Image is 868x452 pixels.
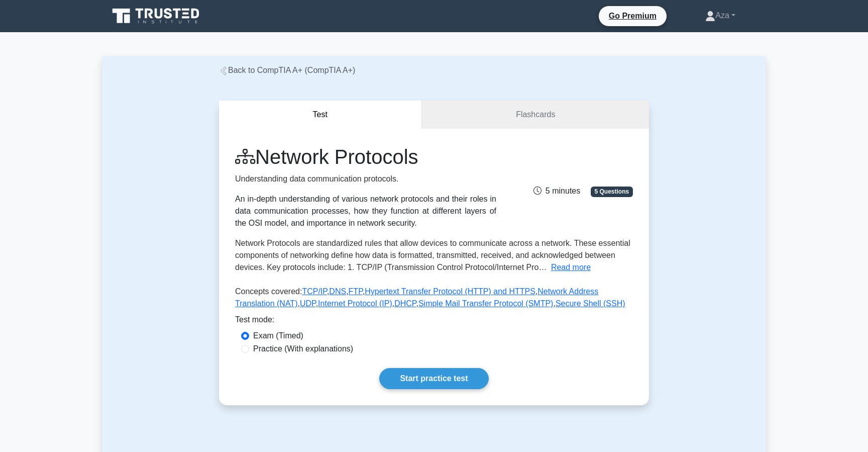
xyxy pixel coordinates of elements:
[349,287,363,296] a: FTP
[235,145,496,169] h1: Network Protocols
[302,287,327,296] a: TCP/IP
[219,101,422,129] button: Test
[379,368,488,389] a: Start practice test
[235,286,633,314] p: Concepts covered: , , , , , , , , ,
[603,10,663,22] a: Go Premium
[365,287,535,296] a: Hypertext Transfer Protocol (HTTP) and HTTPS
[318,299,392,308] a: Internet Protocol (IP)
[253,343,353,355] label: Practice (With explanations)
[235,239,630,272] span: Network Protocols are standardized rules that allow devices to communicate across a network. Thes...
[253,330,303,342] label: Exam (Timed)
[551,261,591,274] button: Read more
[418,299,554,308] a: Simple Mail Transfer Protocol (SMTP)
[533,187,580,195] span: 5 minutes
[681,6,759,26] a: Aza
[329,287,346,296] a: DNS
[556,299,625,308] a: Secure Shell (SSH)
[591,187,633,197] span: 5 Questions
[235,173,496,185] p: Understanding data communication protocols.
[235,314,633,330] div: Test mode:
[300,299,316,308] a: UDP
[394,299,416,308] a: DHCP
[422,101,649,129] a: Flashcards
[219,66,355,74] a: Back to CompTIA A+ (CompTIA A+)
[235,193,496,229] div: An in-depth understanding of various network protocols and their roles in data communication proc...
